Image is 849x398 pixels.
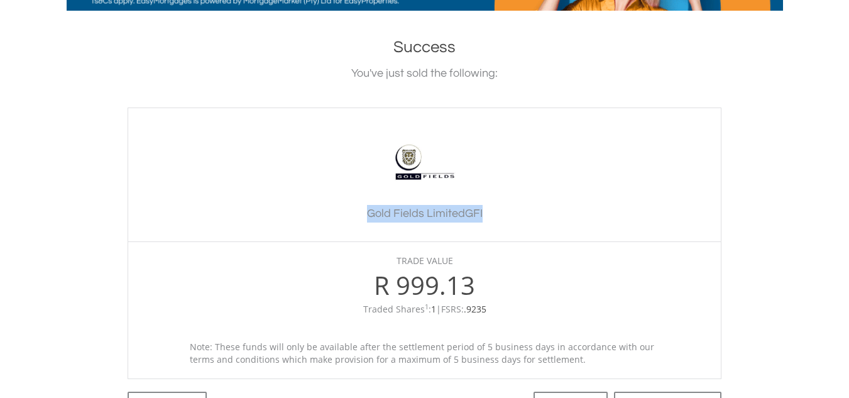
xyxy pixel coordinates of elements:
span: R 999.13 [374,268,475,302]
span: .9235 [464,303,486,315]
span: Traded Shares : [363,303,436,315]
span: FSRS: [441,303,486,315]
div: TRADE VALUE [141,255,708,267]
h1: Success [67,36,783,58]
div: Note: These funds will only be available after the settlement period of 5 business days in accord... [180,341,669,366]
div: | [141,303,708,316]
span: GFI [465,207,483,219]
img: EQU.ZA.GFI.png [378,133,472,192]
span: 1 [431,303,436,315]
sup: 1 [425,302,429,311]
div: You've just sold the following: [67,65,783,82]
h3: Gold Fields Limited [141,205,708,223]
